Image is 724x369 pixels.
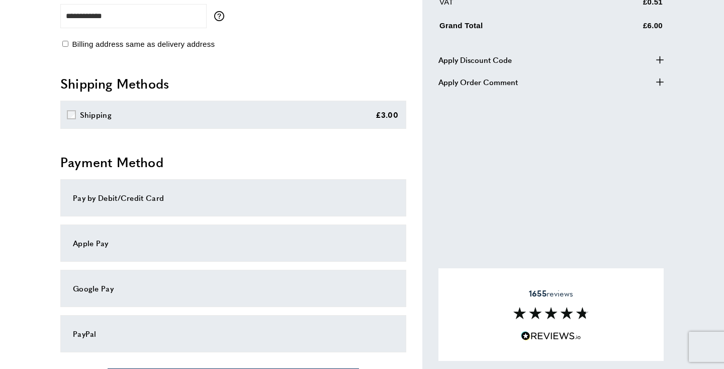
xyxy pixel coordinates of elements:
[439,18,592,39] td: Grand Total
[72,40,215,48] span: Billing address same as delivery address
[529,288,573,299] span: reviews
[438,54,512,66] span: Apply Discount Code
[529,287,547,299] strong: 1655
[521,331,581,341] img: Reviews.io 5 stars
[73,237,394,249] div: Apple Pay
[73,328,394,340] div: PayPal
[214,11,229,21] button: More information
[593,18,663,39] td: £6.00
[60,153,406,171] h2: Payment Method
[80,109,112,121] div: Shipping
[73,282,394,294] div: Google Pay
[376,109,399,121] div: £3.00
[513,307,589,319] img: Reviews section
[60,75,406,93] h2: Shipping Methods
[73,192,394,204] div: Pay by Debit/Credit Card
[438,76,518,88] span: Apply Order Comment
[62,41,68,47] input: Billing address same as delivery address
